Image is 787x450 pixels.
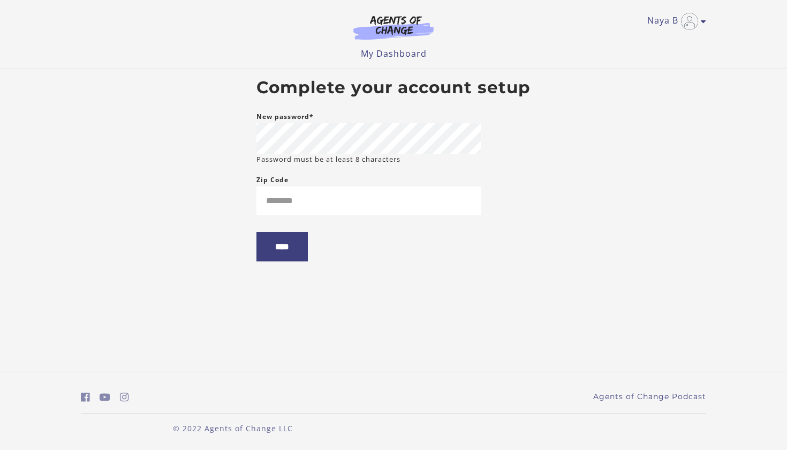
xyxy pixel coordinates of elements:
h2: Complete your account setup [256,78,531,98]
i: https://www.facebook.com/groups/aswbtestprep (Open in a new window) [81,392,90,402]
p: © 2022 Agents of Change LLC [81,423,385,434]
label: New password* [256,110,314,123]
a: Toggle menu [647,13,701,30]
i: https://www.youtube.com/c/AgentsofChangeTestPrepbyMeaganMitchell (Open in a new window) [100,392,110,402]
img: Agents of Change Logo [342,15,445,40]
a: My Dashboard [361,48,427,59]
i: https://www.instagram.com/agentsofchangeprep/ (Open in a new window) [120,392,129,402]
a: Agents of Change Podcast [593,391,706,402]
a: https://www.instagram.com/agentsofchangeprep/ (Open in a new window) [120,389,129,405]
small: Password must be at least 8 characters [256,154,400,164]
a: https://www.youtube.com/c/AgentsofChangeTestPrepbyMeaganMitchell (Open in a new window) [100,389,110,405]
a: https://www.facebook.com/groups/aswbtestprep (Open in a new window) [81,389,90,405]
label: Zip Code [256,174,289,186]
